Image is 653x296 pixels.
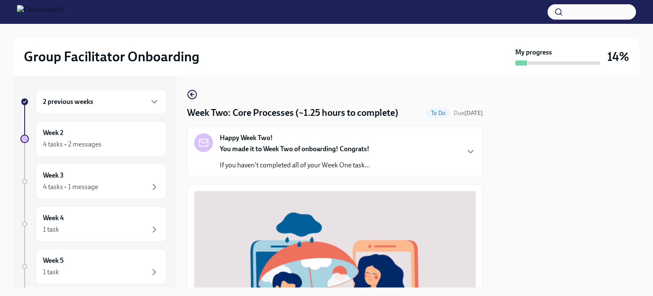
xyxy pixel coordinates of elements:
h6: Week 3 [43,171,64,180]
p: If you haven't completed all of your Week One task... [220,161,370,170]
a: Week 51 task [20,249,167,285]
h2: Group Facilitator Onboarding [24,48,199,65]
span: August 18th, 2025 10:00 [454,109,483,117]
span: Due [454,109,483,117]
strong: [DATE] [464,109,483,117]
div: 1 task [43,267,59,277]
h6: Week 5 [43,256,64,265]
div: 4 tasks • 2 messages [43,140,102,149]
a: Week 41 task [20,206,167,242]
div: 2 previous weeks [36,89,167,114]
strong: My progress [515,48,552,57]
div: 4 tasks • 1 message [43,182,98,192]
h6: Week 4 [43,213,64,223]
div: 1 task [43,225,59,234]
h3: 14% [607,49,629,64]
strong: You made it to Week Two of onboarding! Congrats! [220,145,369,153]
h6: Week 2 [43,128,63,138]
h4: Week Two: Core Processes (~1.25 hours to complete) [187,106,398,119]
a: Week 24 tasks • 2 messages [20,121,167,157]
a: Week 34 tasks • 1 message [20,164,167,199]
img: CharlieHealth [17,5,64,19]
span: To Do [426,110,450,116]
strong: Happy Week Two! [220,133,273,143]
h6: 2 previous weeks [43,97,93,106]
